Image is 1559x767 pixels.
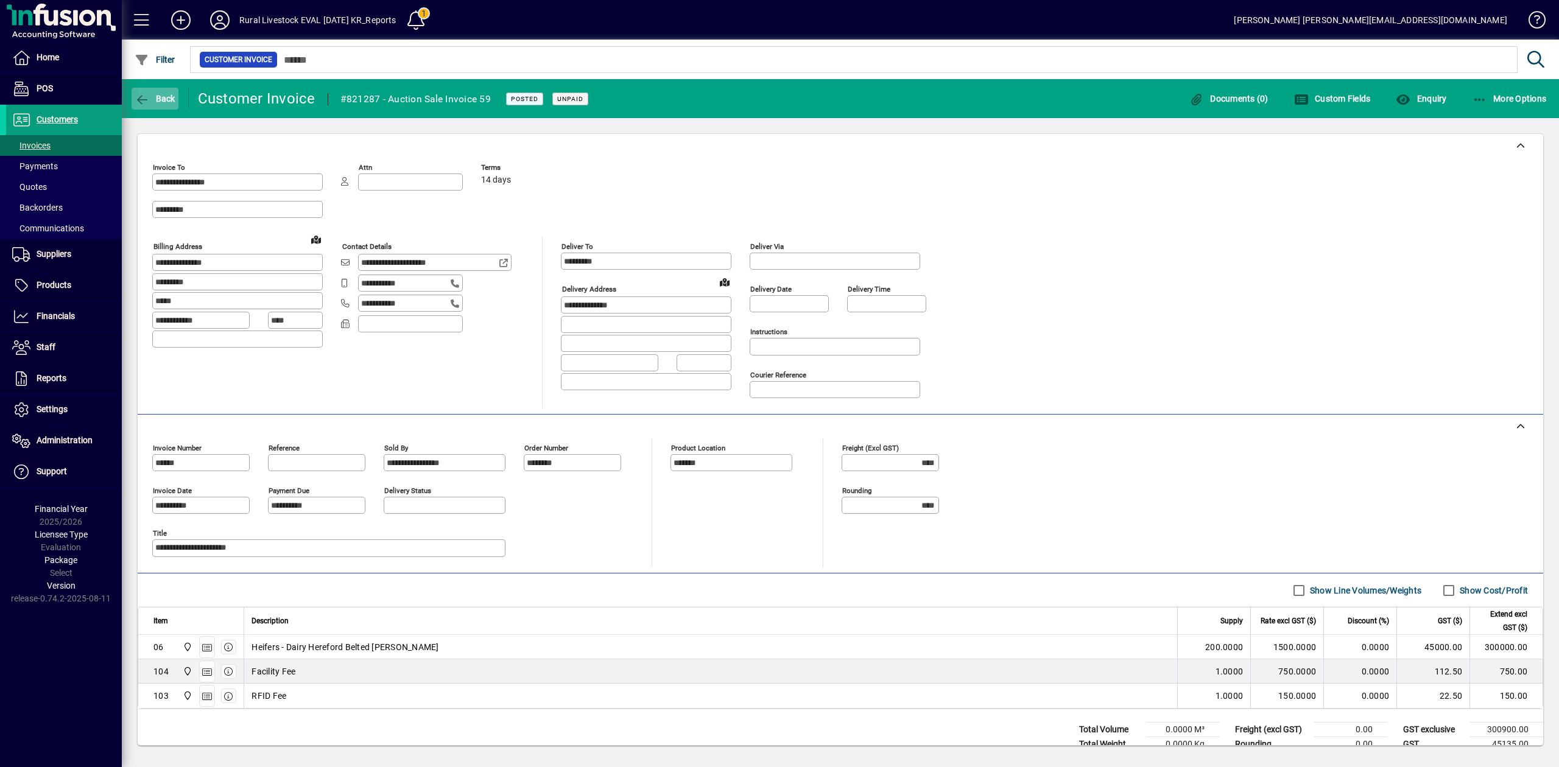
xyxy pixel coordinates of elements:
span: More Options [1473,94,1547,103]
a: Staff [6,332,122,363]
span: GST ($) [1438,614,1462,628]
mat-label: Sold by [384,444,408,452]
span: 200.0000 [1205,641,1243,653]
a: View on map [715,272,734,292]
span: Central [180,640,194,654]
span: Financial Year [35,504,88,514]
span: Suppliers [37,249,71,259]
span: Custom Fields [1294,94,1371,103]
span: Documents (0) [1189,94,1269,103]
td: 0.0000 Kg [1146,737,1219,752]
mat-label: Invoice date [153,486,192,495]
span: Financials [37,311,75,321]
span: Reports [37,373,66,383]
label: Show Cost/Profit [1457,584,1528,597]
span: Products [37,280,71,290]
button: Add [161,9,200,31]
span: POS [37,83,53,93]
a: Knowledge Base [1519,2,1544,42]
a: Invoices [6,135,122,156]
a: Administration [6,426,122,456]
div: 104 [153,665,169,678]
span: Support [37,466,67,476]
button: Filter [132,49,178,71]
span: Customers [37,114,78,124]
td: GST [1397,737,1470,752]
a: Quotes [6,177,122,197]
span: Communications [12,223,84,233]
a: Suppliers [6,239,122,270]
span: Central [180,689,194,702]
span: Heifers - Dairy Hereford Belted [PERSON_NAME] [252,641,438,653]
div: 750.0000 [1258,665,1316,678]
mat-label: Payment due [269,486,309,495]
a: Payments [6,156,122,177]
td: 0.0000 [1323,684,1396,708]
span: Invoices [12,141,51,150]
div: 150.0000 [1258,690,1316,702]
mat-label: Deliver via [750,242,784,251]
mat-label: Delivery date [750,285,792,293]
button: Profile [200,9,239,31]
span: Package [44,555,77,565]
span: Customer Invoice [205,54,272,66]
mat-label: Product location [671,444,725,452]
span: Backorders [12,203,63,212]
div: 103 [153,690,169,702]
span: Licensee Type [35,530,88,539]
div: Rural Livestock EVAL [DATE] KR_Reports [239,10,396,30]
mat-label: Delivery status [384,486,431,495]
mat-label: Attn [359,163,372,172]
button: Enquiry [1393,88,1449,110]
td: 300900.00 [1470,723,1543,737]
span: Central [180,665,194,678]
span: 14 days [481,175,511,185]
a: Home [6,43,122,73]
td: 0.0000 [1323,659,1396,684]
span: Settings [37,404,68,414]
span: Description [252,614,289,628]
div: 1500.0000 [1258,641,1316,653]
span: Quotes [12,182,47,192]
td: 112.50 [1396,659,1469,684]
mat-label: Title [153,529,167,538]
td: 0.0000 M³ [1146,723,1219,737]
a: Reports [6,363,122,394]
span: Filter [135,55,175,65]
span: 1.0000 [1216,690,1244,702]
button: More Options [1469,88,1550,110]
td: 45135.00 [1470,737,1543,752]
td: 0.00 [1314,737,1387,752]
span: Unpaid [557,95,583,103]
td: 0.00 [1314,723,1387,737]
span: Facility Fee [252,665,295,678]
button: Back [132,88,178,110]
div: Customer Invoice [198,89,315,108]
a: View on map [306,229,326,249]
td: 45000.00 [1396,635,1469,659]
td: GST exclusive [1397,723,1470,737]
span: Home [37,52,59,62]
a: Backorders [6,197,122,218]
span: Rate excl GST ($) [1261,614,1316,628]
td: 750.00 [1469,659,1543,684]
td: 0.0000 [1323,635,1396,659]
button: Documents (0) [1186,88,1272,110]
a: Communications [6,218,122,239]
span: Staff [37,342,55,352]
span: RFID Fee [252,690,286,702]
app-page-header-button: Back [122,88,189,110]
td: Rounding [1229,737,1314,752]
a: Products [6,270,122,301]
mat-label: Reference [269,444,300,452]
td: Total Weight [1073,737,1146,752]
span: Extend excl GST ($) [1477,608,1527,634]
td: 300000.00 [1469,635,1543,659]
span: Administration [37,435,93,445]
mat-label: Deliver To [561,242,593,251]
span: Posted [511,95,538,103]
mat-label: Rounding [842,486,871,495]
span: Payments [12,161,58,171]
td: 22.50 [1396,684,1469,708]
span: Discount (%) [1348,614,1389,628]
